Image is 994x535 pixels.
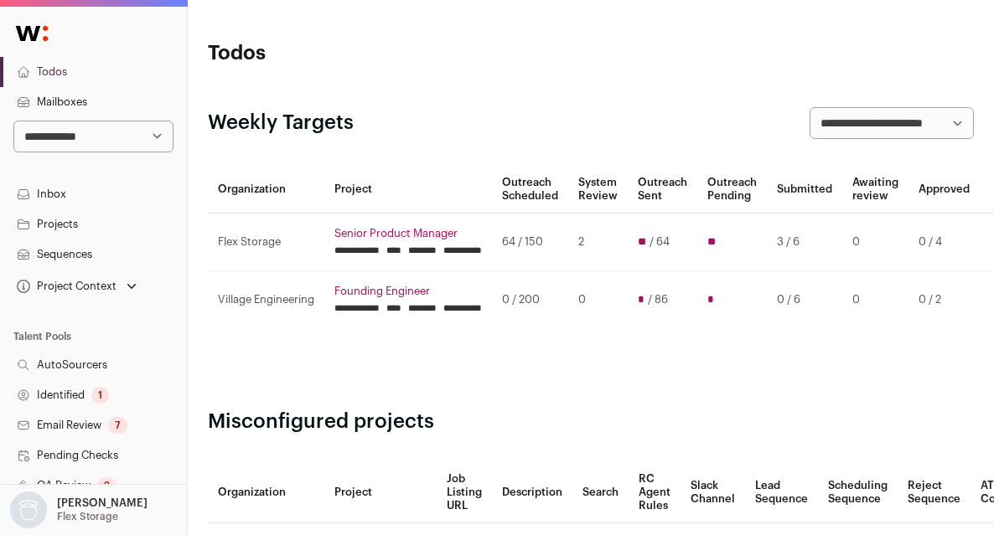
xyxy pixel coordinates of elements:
th: Lead Sequence [745,462,818,523]
td: 0 / 4 [909,213,980,271]
td: 0 [842,271,909,329]
img: nopic.png [10,491,47,528]
th: Outreach Pending [697,166,767,213]
h2: Misconfigured projects [208,409,974,435]
td: 3 / 6 [767,213,842,271]
td: 0 / 2 [909,271,980,329]
div: Project Context [13,280,116,293]
th: Description [492,462,572,523]
img: Wellfound [7,17,57,50]
th: Slack Channel [681,462,745,523]
th: Scheduling Sequence [818,462,898,523]
div: 7 [108,417,127,434]
td: Village Engineering [208,271,324,329]
th: System Review [568,166,628,213]
th: Project [324,166,492,213]
button: Open dropdown [7,491,151,528]
th: RC Agent Rules [629,462,681,523]
div: 1 [91,387,109,404]
th: Outreach Sent [628,166,697,213]
th: Approved [909,166,980,213]
th: Awaiting review [842,166,909,213]
span: / 86 [648,293,668,306]
td: 2 [568,213,628,271]
button: Open dropdown [13,275,140,298]
th: Organization [208,462,324,523]
th: Project [324,462,437,523]
td: 0 [842,213,909,271]
th: Reject Sequence [898,462,971,523]
td: Flex Storage [208,213,324,271]
th: Submitted [767,166,842,213]
a: Senior Product Manager [334,227,482,240]
h1: Todos [208,40,463,67]
h2: Weekly Targets [208,110,354,136]
a: Founding Engineer [334,285,482,298]
span: / 64 [650,235,670,249]
th: Job Listing URL [437,462,492,523]
td: 0 [568,271,628,329]
th: Outreach Scheduled [492,166,568,213]
p: [PERSON_NAME] [57,496,148,510]
th: Organization [208,166,324,213]
td: 64 / 150 [492,213,568,271]
div: 2 [97,477,116,494]
th: Search [572,462,629,523]
p: Flex Storage [57,510,118,523]
td: 0 / 200 [492,271,568,329]
td: 0 / 6 [767,271,842,329]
